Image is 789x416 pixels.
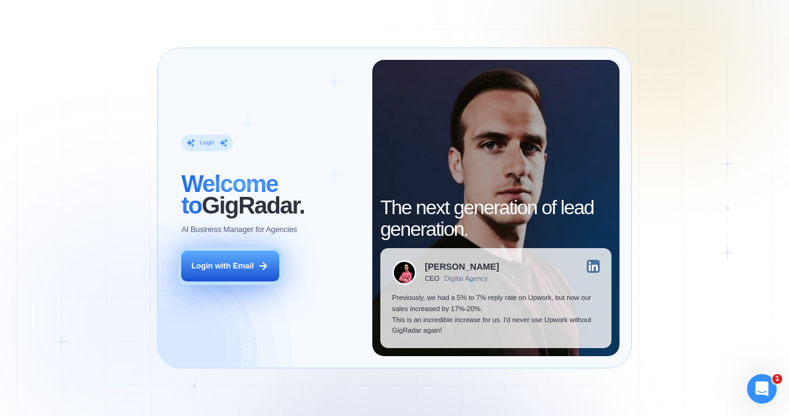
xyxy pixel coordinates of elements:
[181,251,279,281] button: Login with Email
[192,260,254,272] div: Login with Email
[181,224,297,235] p: AI Business Manager for Agencies
[380,197,611,240] h2: The next generation of lead generation.
[444,275,488,283] div: Digital Agency
[200,139,215,147] div: Login
[425,275,439,283] div: CEO
[181,173,361,216] h2: ‍ GigRadar.
[392,293,600,336] p: Previously, we had a 5% to 7% reply rate on Upwork, but now our sales increased by 17%-20%. This ...
[425,262,499,271] div: [PERSON_NAME]
[772,374,782,384] span: 1
[181,170,278,218] span: Welcome to
[747,374,777,404] iframe: Intercom live chat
